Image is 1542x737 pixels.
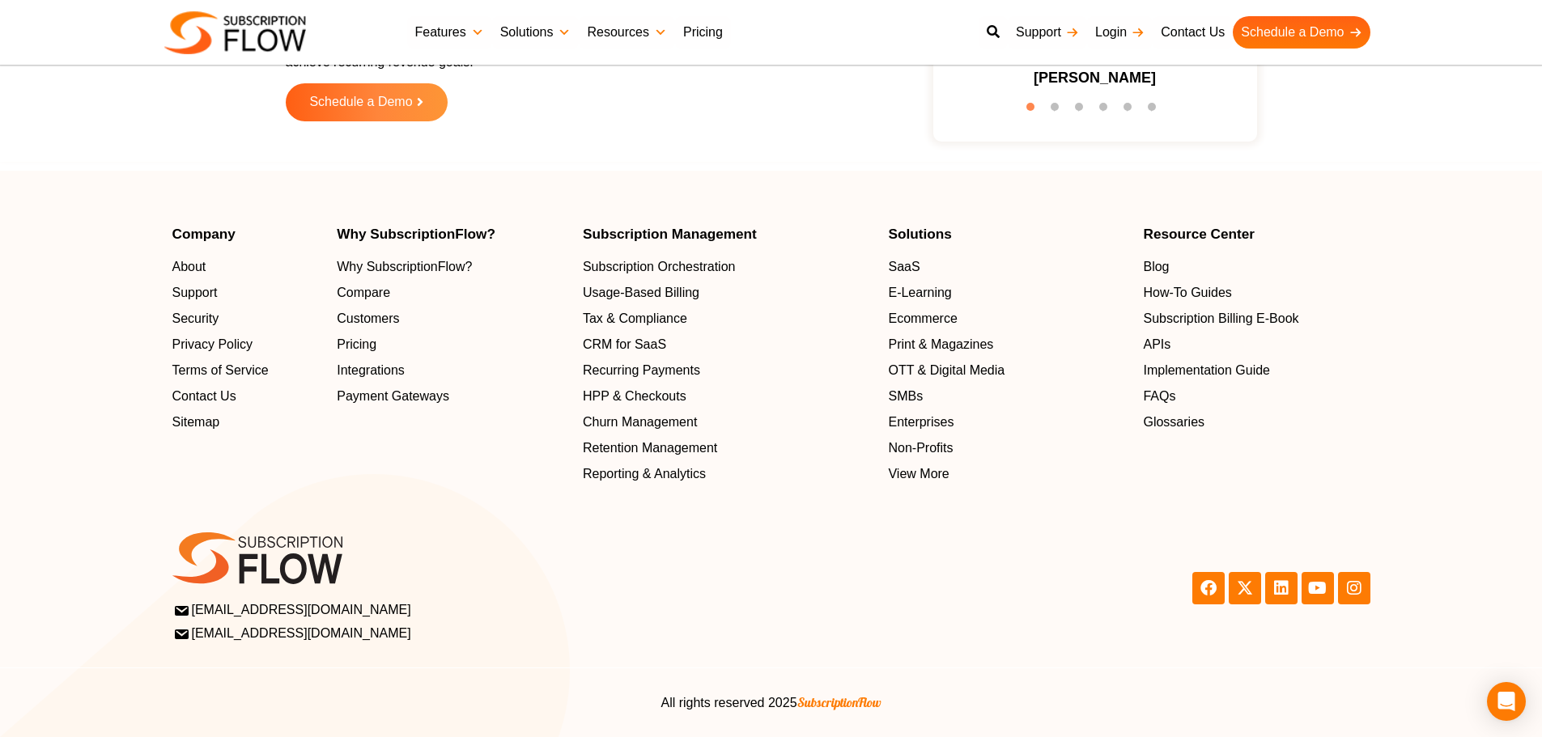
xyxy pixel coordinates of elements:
[583,283,873,303] a: Usage-Based Billing
[1143,227,1370,241] h4: Resource Center
[1143,335,1170,354] span: APIs
[309,95,412,109] span: Schedule a Demo
[407,16,492,49] a: Features
[176,624,411,643] span: [EMAIL_ADDRESS][DOMAIN_NAME]
[888,413,954,432] span: Enterprises
[1143,361,1370,380] a: Implementation Guide
[1026,103,1043,119] button: 1 of 6
[583,309,873,328] a: Tax & Compliance
[337,387,567,406] a: Payment Gateways
[337,257,472,277] span: Why SubscriptionFlow?
[337,227,567,241] h4: Why SubscriptionFlow?
[888,387,923,406] span: SMBs
[1153,16,1233,49] a: Contact Us
[888,464,1127,484] a: View More
[888,464,949,484] span: View More
[176,600,767,620] a: [EMAIL_ADDRESS][DOMAIN_NAME]
[583,361,873,380] a: Recurring Payments
[172,693,1370,713] center: All rights reserved 2025
[888,335,1127,354] a: Print & Magazines
[337,335,376,354] span: Pricing
[1143,413,1204,432] span: Glossaries
[164,11,306,54] img: Subscriptionflow
[172,309,219,328] span: Security
[888,257,1127,277] a: SaaS
[888,438,953,458] span: Non-Profits
[888,335,993,354] span: Print & Magazines
[1008,16,1087,49] a: Support
[583,335,873,354] a: CRM for SaaS
[172,283,218,303] span: Support
[1143,309,1298,328] span: Subscription Billing E-Book
[583,464,706,484] span: Reporting & Analytics
[1143,335,1370,354] a: APIs
[583,257,873,277] a: Subscription Orchestration
[888,227,1127,241] h4: Solutions
[583,413,697,432] span: Churn Management
[172,532,342,584] img: SF-logo
[1143,387,1175,406] span: FAQs
[286,83,448,121] a: Schedule a Demo
[888,257,920,277] span: SaaS
[1034,67,1156,89] h3: [PERSON_NAME]
[888,361,1127,380] a: OTT & Digital Media
[176,624,767,643] a: [EMAIL_ADDRESS][DOMAIN_NAME]
[1051,103,1067,119] button: 2 of 6
[583,309,687,328] span: Tax & Compliance
[583,335,666,354] span: CRM for SaaS
[337,361,405,380] span: Integrations
[1143,361,1270,380] span: Implementation Guide
[172,335,321,354] a: Privacy Policy
[888,309,1127,328] a: Ecommerce
[337,283,567,303] a: Compare
[172,413,321,432] a: Sitemap
[1143,283,1231,303] span: How-To Guides
[337,257,567,277] a: Why SubscriptionFlow?
[583,283,699,303] span: Usage-Based Billing
[888,283,951,303] span: E-Learning
[172,335,253,354] span: Privacy Policy
[583,413,873,432] a: Churn Management
[888,413,1127,432] a: Enterprises
[337,309,567,328] a: Customers
[583,257,736,277] span: Subscription Orchestration
[172,361,321,380] a: Terms of Service
[888,361,1005,380] span: OTT & Digital Media
[1143,309,1370,328] a: Subscription Billing E-Book
[1075,103,1091,119] button: 3 of 6
[337,387,449,406] span: Payment Gateways
[1124,103,1140,119] button: 5 of 6
[583,387,686,406] span: HPP & Checkouts
[172,361,269,380] span: Terms of Service
[888,438,1127,458] a: Non-Profits
[172,257,321,277] a: About
[337,283,390,303] span: Compare
[1148,103,1164,119] button: 6 of 6
[337,335,567,354] a: Pricing
[172,283,321,303] a: Support
[675,16,731,49] a: Pricing
[1233,16,1370,49] a: Schedule a Demo
[172,309,321,328] a: Security
[583,387,873,406] a: HPP & Checkouts
[583,227,873,241] h4: Subscription Management
[579,16,674,49] a: Resources
[172,387,236,406] span: Contact Us
[1087,16,1153,49] a: Login
[1099,103,1115,119] button: 4 of 6
[1143,413,1370,432] a: Glossaries
[888,309,957,328] span: Ecommerce
[583,438,717,458] span: Retention Management
[172,257,206,277] span: About
[1143,387,1370,406] a: FAQs
[492,16,580,49] a: Solutions
[1143,257,1370,277] a: Blog
[797,694,881,710] span: SubscriptionFlow
[1143,257,1169,277] span: Blog
[176,600,411,620] span: [EMAIL_ADDRESS][DOMAIN_NAME]
[1143,283,1370,303] a: How-To Guides
[888,283,1127,303] a: E-Learning
[172,387,321,406] a: Contact Us
[337,361,567,380] a: Integrations
[583,438,873,458] a: Retention Management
